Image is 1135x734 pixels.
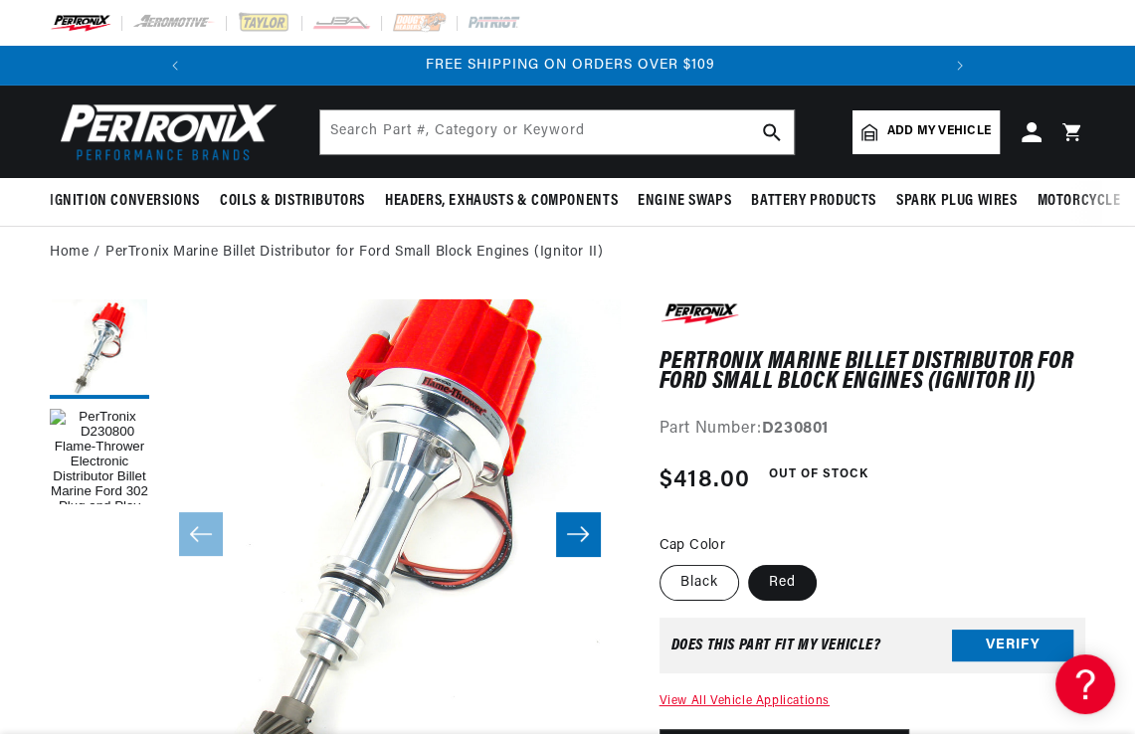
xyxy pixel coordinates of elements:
[628,178,741,225] summary: Engine Swaps
[886,178,1028,225] summary: Spark Plug Wires
[750,110,794,154] button: search button
[758,462,879,487] span: Out of Stock
[50,409,149,508] button: Load image 1 in gallery view
[660,352,1085,393] h1: PerTronix Marine Billet Distributor for Ford Small Block Engines (Ignitor II)
[220,191,365,212] span: Coils & Distributors
[198,55,943,77] div: Announcement
[50,242,89,264] a: Home
[320,110,794,154] input: Search Part #, Category or Keyword
[556,512,600,556] button: Slide right
[660,565,739,601] label: Black
[660,695,830,707] a: View All Vehicle Applications
[50,299,149,399] button: Load image 2 in gallery view
[50,178,210,225] summary: Ignition Conversions
[1037,191,1120,212] span: Motorcycle
[852,110,1000,154] a: Add my vehicle
[748,565,817,601] label: Red
[671,638,881,653] div: Does This part fit My vehicle?
[179,512,223,556] button: Slide left
[155,46,195,86] button: Translation missing: en.sections.announcements.previous_announcement
[952,630,1073,661] button: Verify
[940,46,980,86] button: Translation missing: en.sections.announcements.next_announcement
[660,417,1085,443] div: Part Number:
[385,191,618,212] span: Headers, Exhausts & Components
[741,178,886,225] summary: Battery Products
[50,97,279,166] img: Pertronix
[896,191,1018,212] span: Spark Plug Wires
[660,535,728,556] legend: Cap Color
[210,178,375,225] summary: Coils & Distributors
[50,242,1085,264] nav: breadcrumbs
[50,191,200,212] span: Ignition Conversions
[762,421,829,437] strong: D230801
[751,191,876,212] span: Battery Products
[660,462,751,498] span: $418.00
[1027,178,1130,225] summary: Motorcycle
[375,178,628,225] summary: Headers, Exhausts & Components
[105,242,603,264] a: PerTronix Marine Billet Distributor for Ford Small Block Engines (Ignitor II)
[887,122,991,141] span: Add my vehicle
[426,58,715,73] span: FREE SHIPPING ON ORDERS OVER $109
[638,191,731,212] span: Engine Swaps
[198,55,943,77] div: 2 of 2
